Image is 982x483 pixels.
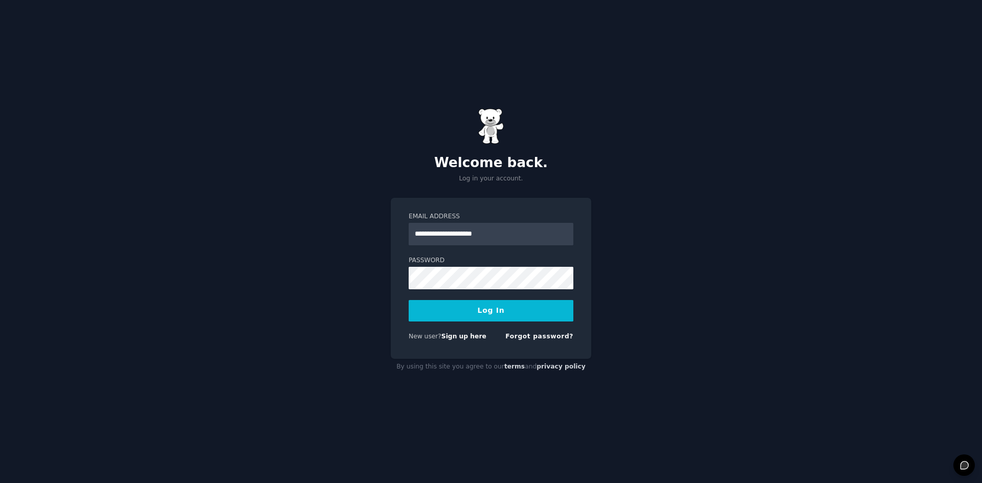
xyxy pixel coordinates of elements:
a: privacy policy [537,363,586,370]
a: terms [504,363,525,370]
span: New user? [409,333,441,340]
label: Password [409,256,573,265]
img: Gummy Bear [478,108,504,144]
p: Log in your account. [391,174,591,183]
a: Sign up here [441,333,486,340]
h2: Welcome back. [391,155,591,171]
div: By using this site you agree to our and [391,359,591,375]
label: Email Address [409,212,573,221]
a: Forgot password? [505,333,573,340]
button: Log In [409,300,573,321]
